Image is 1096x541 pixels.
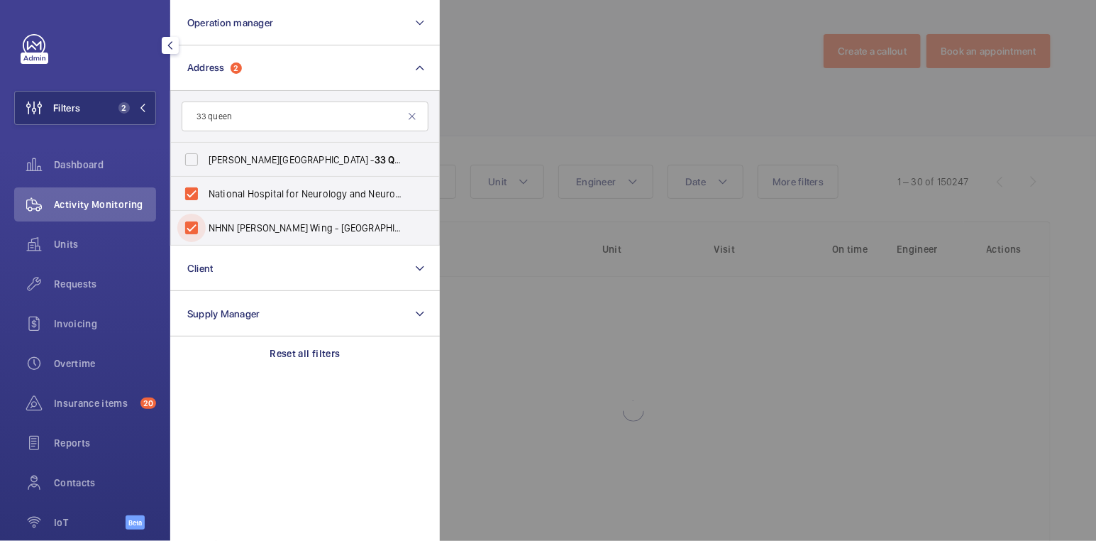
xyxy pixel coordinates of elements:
[54,436,156,450] span: Reports
[54,356,156,371] span: Overtime
[54,476,156,490] span: Contacts
[140,398,156,409] span: 20
[54,515,126,530] span: IoT
[54,277,156,291] span: Requests
[54,197,156,212] span: Activity Monitoring
[118,102,130,114] span: 2
[53,101,80,115] span: Filters
[54,396,135,410] span: Insurance items
[14,91,156,125] button: Filters2
[126,515,145,530] span: Beta
[54,158,156,172] span: Dashboard
[54,237,156,251] span: Units
[54,317,156,331] span: Invoicing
